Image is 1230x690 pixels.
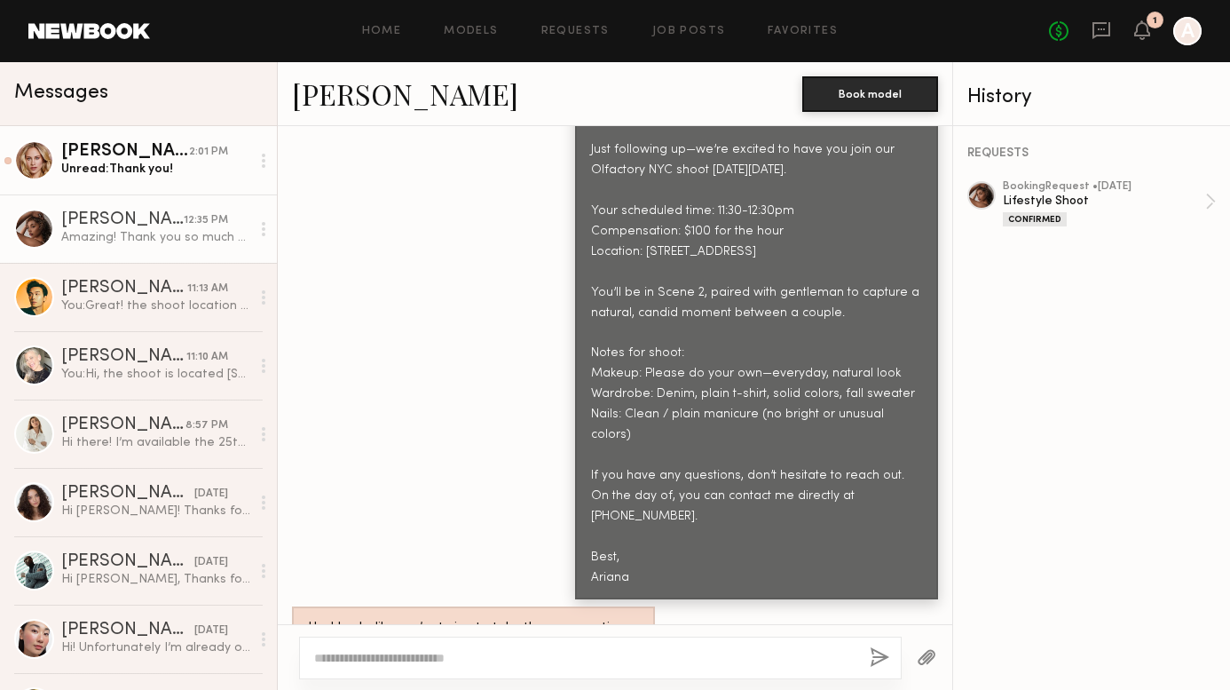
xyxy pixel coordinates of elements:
button: Book model [802,76,938,112]
div: 11:13 AM [187,281,228,297]
a: bookingRequest •[DATE]Lifestyle ShootConfirmed [1003,181,1216,226]
div: 2:01 PM [189,144,228,161]
div: [PERSON_NAME] [61,348,186,366]
div: Hi [PERSON_NAME]! Thanks for reaching out, I am currently available :) [61,503,250,519]
div: [PERSON_NAME] [61,143,189,161]
a: Models [444,26,498,37]
div: Hi [PERSON_NAME], Just following up—we’re excited to have you join our Olfactory NYC shoot [DATE]... [591,99,922,589]
div: Confirmed [1003,212,1067,226]
div: You: Hi, the shoot is located [STREET_ADDRESS] [61,366,250,383]
div: Unread: Thank you! [61,161,250,178]
div: Hi [PERSON_NAME], Thanks for reaching out. I sure am available. Regards, GH [61,571,250,588]
div: booking Request • [DATE] [1003,181,1205,193]
span: Messages [14,83,108,103]
div: Hi there! I’m available the 25th to shoot [61,434,250,451]
a: Book model [802,85,938,100]
div: Amazing! Thank you so much - looking forward to working with you guys! I’ll follow up if I have a... [61,229,250,246]
div: 1 [1153,16,1157,26]
div: [PERSON_NAME] [61,280,187,297]
div: 12:35 PM [184,212,228,229]
div: 8:57 PM [185,417,228,434]
div: [PERSON_NAME] [61,622,194,639]
div: Lifestyle Shoot [1003,193,1205,210]
a: A [1173,17,1202,45]
div: 11:10 AM [186,349,228,366]
div: [PERSON_NAME] [61,211,184,229]
div: [DATE] [194,554,228,571]
a: Favorites [768,26,838,37]
a: Requests [541,26,610,37]
a: Home [362,26,402,37]
div: [DATE] [194,623,228,639]
div: [PERSON_NAME] [61,416,185,434]
div: [PERSON_NAME] [61,553,194,571]
div: [DATE] [194,486,228,503]
div: Hi! Unfortunately I’m already on hold that day. I appreciate you thinking of me! [61,639,250,656]
div: REQUESTS [967,147,1216,160]
a: [PERSON_NAME] [292,75,518,113]
a: Job Posts [652,26,726,37]
div: History [967,87,1216,107]
div: You: Great! the shoot location is located: [STREET_ADDRESS] [61,297,250,314]
div: [PERSON_NAME] [61,485,194,503]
